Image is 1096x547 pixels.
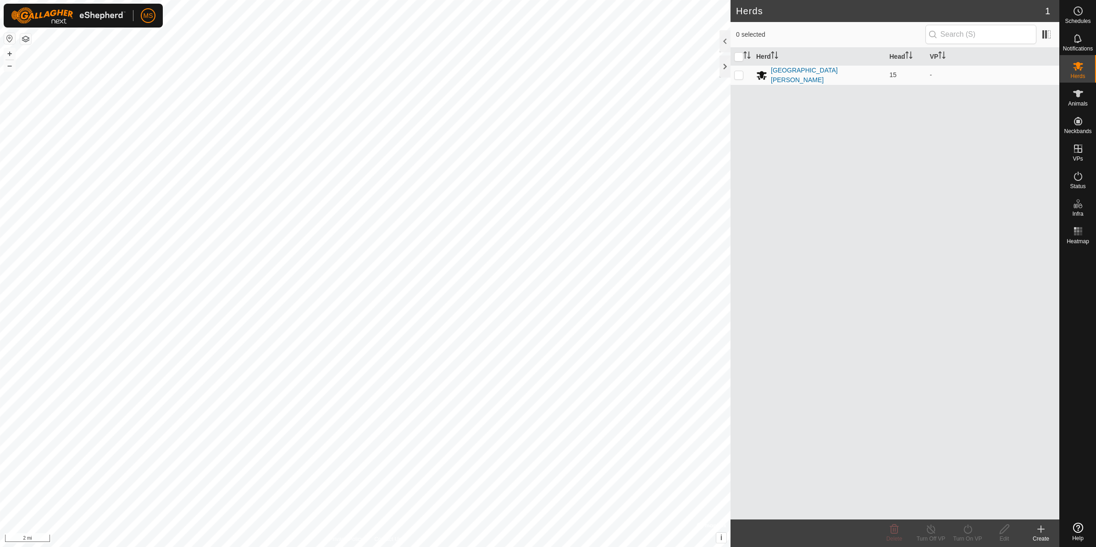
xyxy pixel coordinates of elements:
[771,53,778,60] p-sorticon: Activate to sort
[4,48,15,59] button: +
[144,11,153,21] span: MS
[938,53,946,60] p-sorticon: Activate to sort
[1063,46,1093,51] span: Notifications
[1073,156,1083,162] span: VPs
[716,533,726,543] button: i
[4,33,15,44] button: Reset Map
[926,65,1060,85] td: -
[736,6,1045,17] h2: Herds
[329,535,363,543] a: Privacy Policy
[886,48,926,66] th: Head
[1064,128,1091,134] span: Neckbands
[743,53,751,60] p-sorticon: Activate to sort
[720,534,722,541] span: i
[1068,101,1088,106] span: Animals
[913,535,949,543] div: Turn Off VP
[886,536,902,542] span: Delete
[926,48,1060,66] th: VP
[925,25,1036,44] input: Search (S)
[753,48,886,66] th: Herd
[4,60,15,71] button: –
[771,66,882,85] div: [GEOGRAPHIC_DATA][PERSON_NAME]
[374,535,401,543] a: Contact Us
[1023,535,1059,543] div: Create
[905,53,913,60] p-sorticon: Activate to sort
[1072,211,1083,217] span: Infra
[949,535,986,543] div: Turn On VP
[986,535,1023,543] div: Edit
[20,33,31,45] button: Map Layers
[1070,184,1085,189] span: Status
[1067,239,1089,244] span: Heatmap
[736,30,925,39] span: 0 selected
[1045,4,1050,18] span: 1
[1072,536,1084,541] span: Help
[11,7,126,24] img: Gallagher Logo
[1060,519,1096,545] a: Help
[1065,18,1090,24] span: Schedules
[1070,73,1085,79] span: Herds
[890,71,897,78] span: 15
